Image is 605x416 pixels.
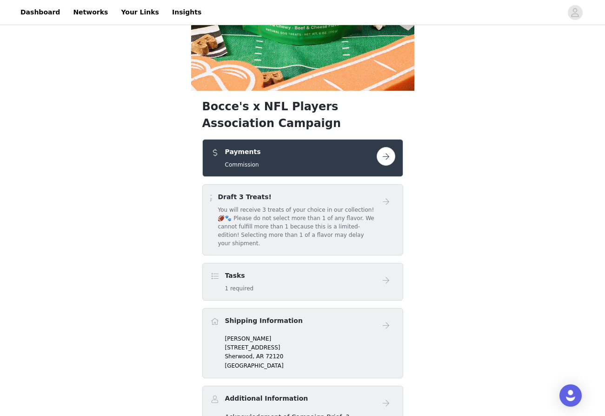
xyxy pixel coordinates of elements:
[218,192,376,202] h4: Draft 3 Treats!
[256,353,264,360] span: AR
[225,271,254,281] h4: Tasks
[218,206,376,248] h5: You will receive 3 treats of your choice in our collection! 🏈🐾 Please do not select more than 1 o...
[266,353,283,360] span: 72120
[225,284,254,293] h5: 1 required
[225,394,308,403] h4: Additional Information
[225,335,395,343] p: [PERSON_NAME]
[559,384,582,407] div: Open Intercom Messenger
[202,308,403,378] div: Shipping Information
[202,184,403,255] div: Draft 3 Treats!
[15,2,66,23] a: Dashboard
[166,2,207,23] a: Insights
[67,2,113,23] a: Networks
[225,161,261,169] h5: Commission
[202,139,403,177] div: Payments
[225,147,261,157] h4: Payments
[225,362,395,370] p: [GEOGRAPHIC_DATA]
[115,2,165,23] a: Your Links
[202,263,403,301] div: Tasks
[225,316,303,326] h4: Shipping Information
[202,98,403,132] h1: Bocce's x NFL Players Association Campaign
[571,5,579,20] div: avatar
[225,353,254,360] span: Sherwood,
[225,343,395,352] p: [STREET_ADDRESS]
